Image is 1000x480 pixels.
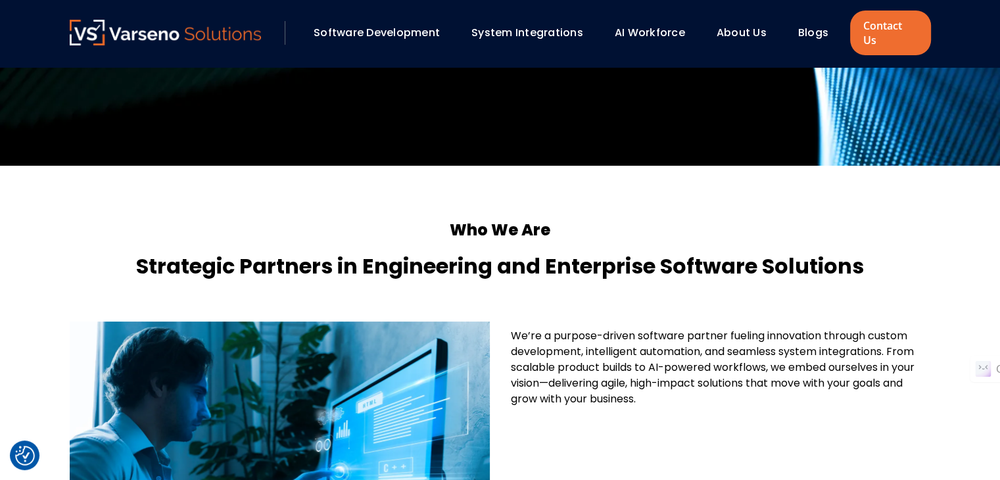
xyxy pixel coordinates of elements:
[70,251,931,282] h4: Strategic Partners in Engineering and Enterprise Software Solutions
[15,446,35,466] button: Cookie Settings
[307,22,458,44] div: Software Development
[70,218,931,242] h5: Who We Are
[471,25,583,40] a: System Integrations
[608,22,703,44] div: AI Workforce
[15,446,35,466] img: Revisit consent button
[314,25,440,40] a: Software Development
[70,20,262,46] a: Varseno Solutions – Product Engineering & IT Services
[850,11,930,55] a: Contact Us
[465,22,602,44] div: System Integrations
[792,22,847,44] div: Blogs
[710,22,785,44] div: About Us
[70,20,262,45] img: Varseno Solutions – Product Engineering & IT Services
[615,25,685,40] a: AI Workforce
[717,25,767,40] a: About Us
[511,328,915,406] span: We’re a purpose-driven software partner fueling innovation through custom development, intelligen...
[798,25,828,40] a: Blogs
